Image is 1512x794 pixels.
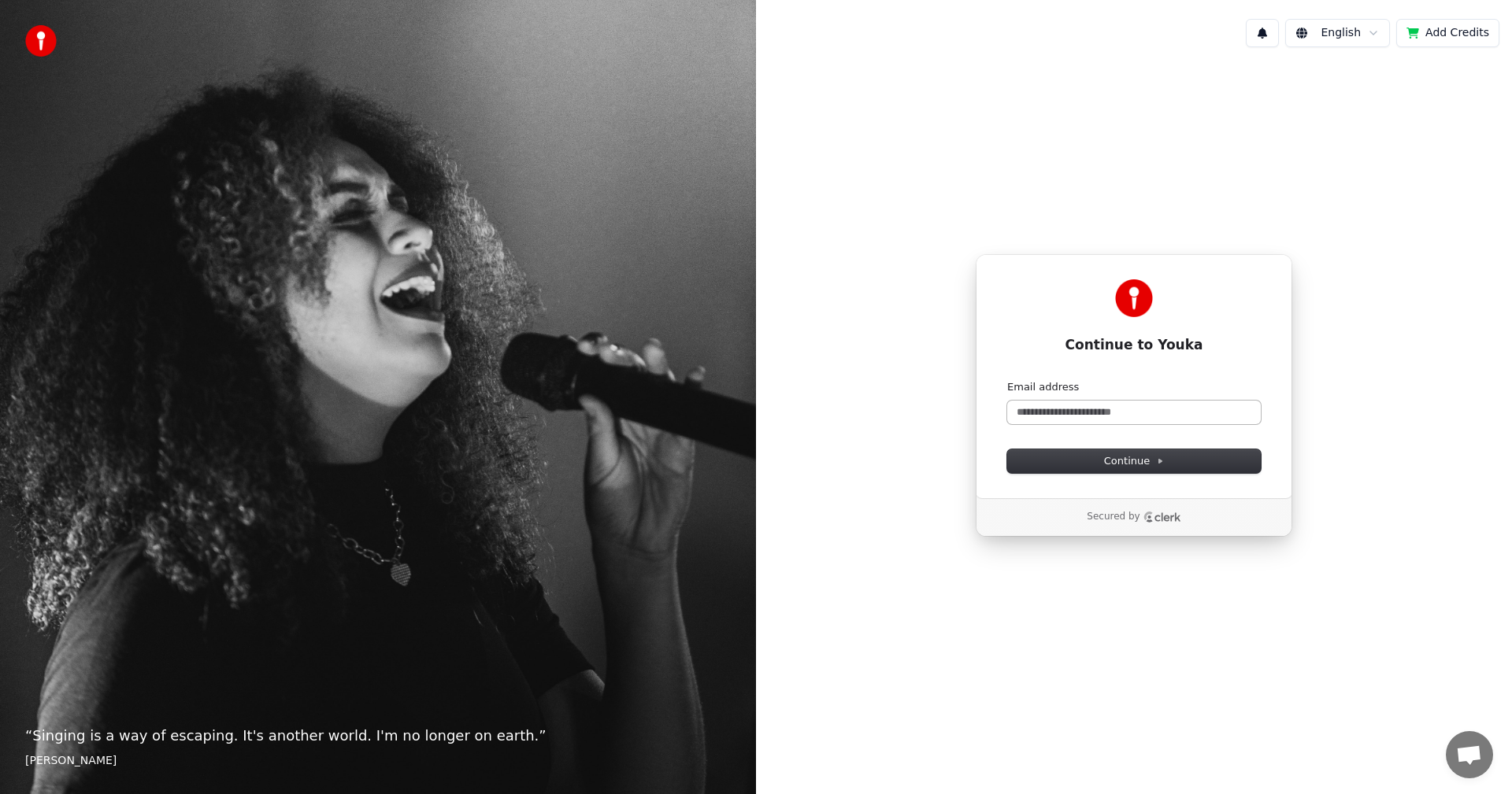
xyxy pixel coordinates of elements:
footer: [PERSON_NAME] [25,753,731,769]
div: Open chat [1446,731,1493,778]
button: Add Credits [1396,19,1499,47]
a: Clerk logo [1143,511,1181,523]
h1: Continue to Youka [1007,336,1261,355]
p: “ Singing is a way of escaping. It's another world. I'm no longer on earth. ” [25,725,731,747]
img: Youka [1115,279,1153,317]
p: Secured by [1087,511,1140,523]
label: Email address [1007,380,1079,394]
button: Continue [1007,449,1261,473]
span: Continue [1104,454,1164,468]
img: youka [25,25,57,57]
